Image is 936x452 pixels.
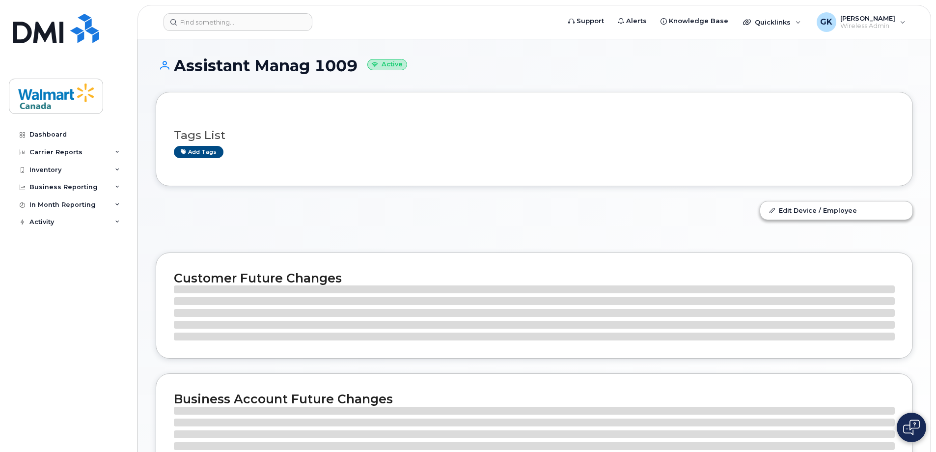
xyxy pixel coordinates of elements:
[174,146,223,158] a: Add tags
[174,392,895,406] h2: Business Account Future Changes
[174,129,895,141] h3: Tags List
[903,420,920,435] img: Open chat
[174,271,895,285] h2: Customer Future Changes
[156,57,913,74] h1: Assistant Manag 1009
[760,201,912,219] a: Edit Device / Employee
[367,59,407,70] small: Active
